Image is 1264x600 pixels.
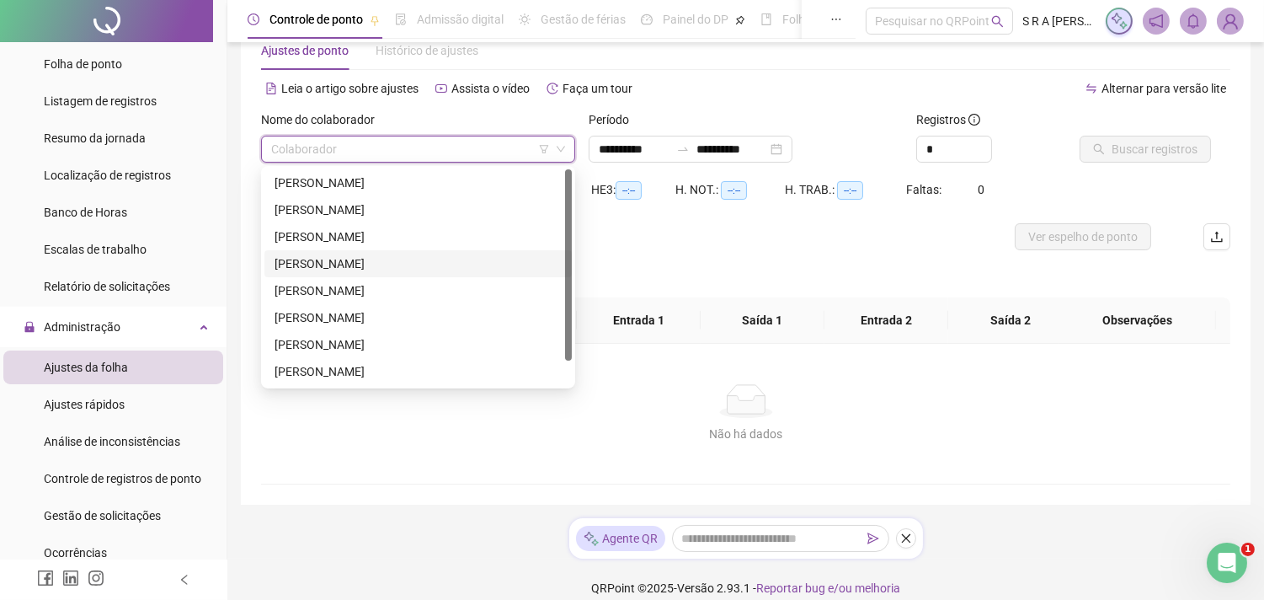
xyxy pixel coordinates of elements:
span: Ajustes rápidos [44,398,125,411]
span: file-done [395,13,407,25]
th: Entrada 1 [577,297,701,344]
span: lock [24,321,35,333]
div: JOEL ANTONIO DUARTE DA COSTA [264,250,572,277]
th: Saída 1 [701,297,824,344]
span: Histórico de ajustes [376,44,478,57]
span: filter [539,144,549,154]
span: Assista o vídeo [451,82,530,95]
img: sparkle-icon.fc2bf0ac1784a2077858766a79e2daf3.svg [583,530,600,548]
span: --:-- [616,181,642,200]
div: H. NOT.: [675,180,785,200]
span: Gestão de férias [541,13,626,26]
span: Faltas: [906,183,944,196]
span: Versão [677,581,714,595]
div: MATEUS ALMEIDA COSTA [264,331,572,358]
span: ellipsis [830,13,842,25]
button: Buscar registros [1080,136,1211,163]
span: history [547,83,558,94]
span: dashboard [641,13,653,25]
span: notification [1149,13,1164,29]
span: Administração [44,320,120,334]
span: Relatório de solicitações [44,280,170,293]
div: HE 3: [591,180,675,200]
div: JOVANE GOUDINHO DA COSTA [264,277,572,304]
span: facebook [37,570,54,587]
span: pushpin [370,15,380,25]
span: down [556,144,566,154]
div: [PERSON_NAME] [275,201,562,219]
span: sun [519,13,531,25]
span: clock-circle [248,13,259,25]
div: GABRIEL WENDERSON FRANCA CARDOSO [264,196,572,223]
span: file-text [265,83,277,94]
span: S R A [PERSON_NAME] [1023,12,1096,30]
span: Análise de inconsistências [44,435,180,448]
label: Nome do colaborador [261,110,386,129]
span: Ocorrências [44,546,107,560]
span: to [676,142,690,156]
span: Localização de registros [44,169,171,182]
span: Controle de registros de ponto [44,472,201,485]
span: Banco de Horas [44,206,127,219]
div: [PERSON_NAME] [275,228,562,246]
span: left [179,574,190,586]
span: Ajustes de ponto [261,44,349,57]
div: JAILSON DA SILVA ARAUJO [264,223,572,250]
span: Ajustes da folha [44,361,128,374]
span: Registros [916,110,980,129]
div: AUGUSTO SÉRGIO DA CUNHA [264,169,572,196]
span: pushpin [735,15,745,25]
span: Painel do DP [663,13,728,26]
span: swap-right [676,142,690,156]
th: Saída 2 [948,297,1072,344]
label: Período [589,110,640,129]
th: Observações [1059,297,1216,344]
span: --:-- [837,181,863,200]
div: Não há dados [281,425,1210,443]
span: Leia o artigo sobre ajustes [281,82,419,95]
span: Observações [1072,311,1203,329]
span: swap [1085,83,1097,94]
span: 1 [1241,543,1255,556]
span: Resumo da jornada [44,131,146,145]
span: Admissão digital [417,13,504,26]
div: [PERSON_NAME] [275,335,562,354]
iframe: Intercom live chat [1207,543,1247,583]
span: Escalas de trabalho [44,243,147,256]
span: send [867,533,879,544]
span: search [991,15,1004,28]
span: close [900,533,912,544]
th: Entrada 2 [824,297,948,344]
span: Faça um tour [563,82,632,95]
img: 52793 [1218,8,1243,34]
span: --:-- [721,181,747,200]
span: Controle de ponto [269,13,363,26]
span: info-circle [968,114,980,126]
span: bell [1186,13,1201,29]
div: H. TRAB.: [785,180,906,200]
span: Folha de ponto [44,57,122,71]
span: book [760,13,772,25]
img: sparkle-icon.fc2bf0ac1784a2077858766a79e2daf3.svg [1110,12,1128,30]
div: [PERSON_NAME] [275,362,562,381]
div: [PERSON_NAME] [275,174,562,192]
span: 0 [978,183,984,196]
div: LUCIVALDO RIBEIRO SALDANHA [264,304,572,331]
span: instagram [88,570,104,587]
div: REGINALDO VALADARES BORGES [264,358,572,385]
span: Folha de pagamento [782,13,890,26]
span: upload [1210,230,1224,244]
span: youtube [435,83,447,94]
span: Alternar para versão lite [1101,82,1226,95]
button: Ver espelho de ponto [1015,223,1151,250]
span: Gestão de solicitações [44,509,161,522]
div: Agente QR [576,526,665,551]
span: Reportar bug e/ou melhoria [756,581,900,595]
span: linkedin [62,570,79,587]
div: [PERSON_NAME] [275,308,562,327]
div: [PERSON_NAME] [275,281,562,300]
span: Listagem de registros [44,94,157,108]
div: [PERSON_NAME] [275,254,562,273]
